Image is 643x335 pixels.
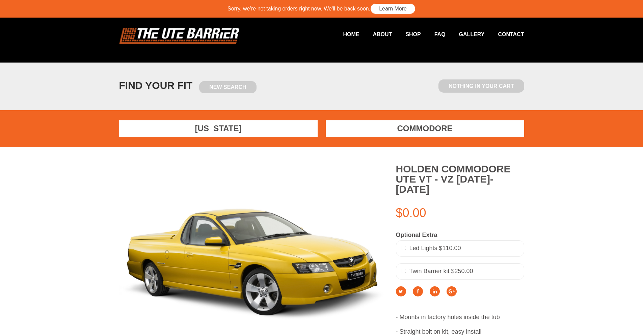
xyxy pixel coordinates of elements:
span: $0.00 [396,206,426,220]
h1: FIND YOUR FIT [119,79,257,93]
div: Optional Extra [396,232,524,239]
a: Gallery [446,28,485,41]
span: Nothing in Your Cart [438,79,524,93]
a: Contact [484,28,524,41]
a: [US_STATE] [119,120,318,137]
span: Twin Barrier kit $250.00 [409,268,473,274]
img: logo.png [119,28,240,44]
a: Shop [392,28,421,41]
h2: Holden Commodore ute VT - VZ [DATE]-[DATE] [396,164,524,194]
a: About [359,28,392,41]
a: Home [329,28,359,41]
span: Led Lights $110.00 [409,245,461,252]
a: Commodore [326,120,524,137]
a: New Search [199,81,256,93]
a: Learn More [370,3,416,14]
a: FAQ [421,28,446,41]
